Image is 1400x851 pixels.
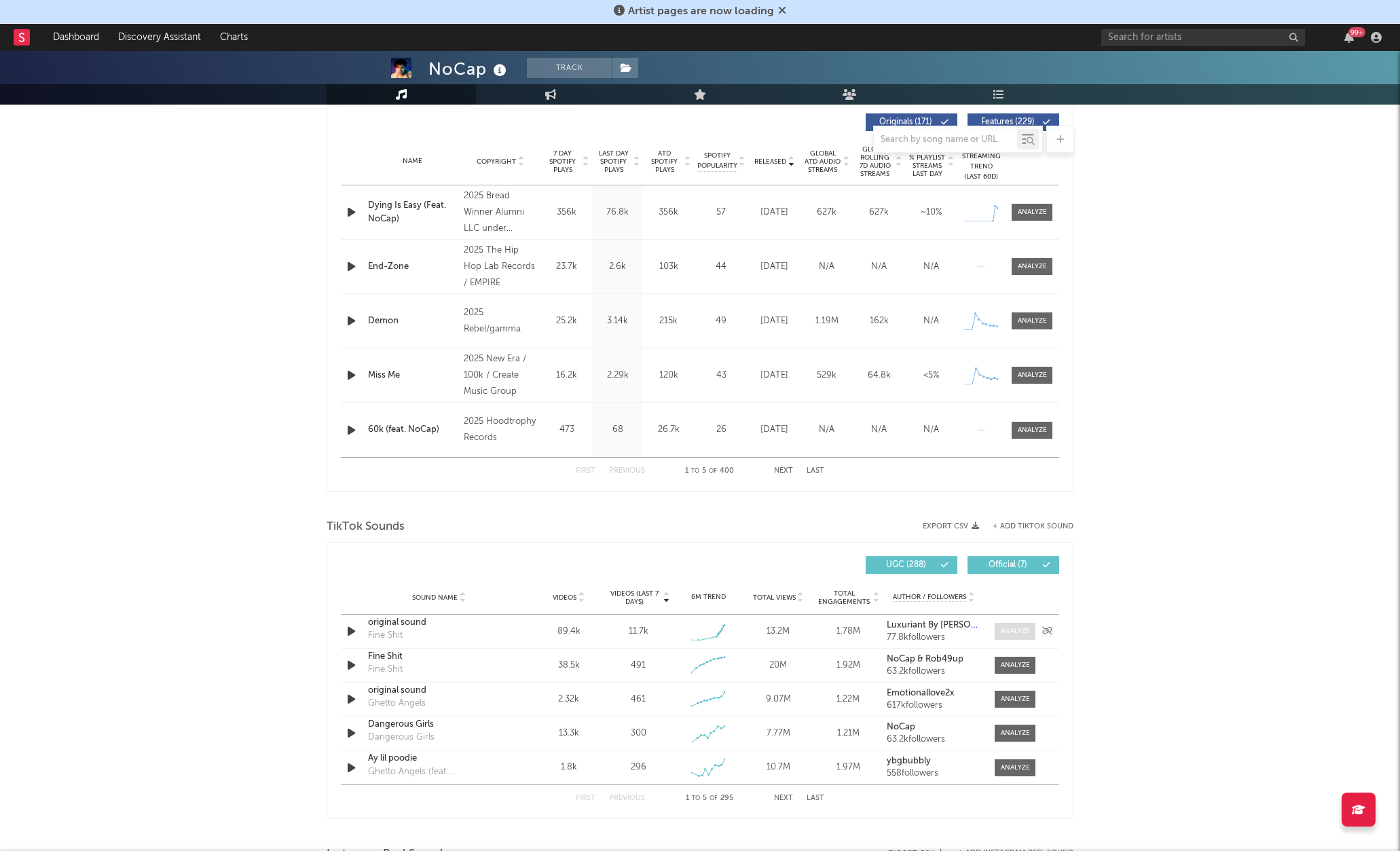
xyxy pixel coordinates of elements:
[368,156,457,166] div: Name
[968,556,1059,574] button: Official(7)
[856,369,902,382] div: 64.8k
[646,206,690,219] div: 356k
[672,791,747,807] div: 1 5 295
[553,594,576,602] span: Videos
[368,752,510,765] a: Ay lil poodie
[537,659,600,672] div: 38.5k
[961,141,1001,182] div: Global Streaming Trend (Last 60D)
[752,314,797,328] div: [DATE]
[908,145,946,178] span: Estimated % Playlist Streams Last Day
[887,655,981,664] a: NoCap & Rob49up
[908,260,954,274] div: N/A
[747,625,810,638] div: 13.2M
[368,629,403,642] div: Fine Shit
[109,24,210,51] a: Discovery Assistant
[866,556,957,574] button: UGC(288)
[804,260,849,274] div: N/A
[210,24,257,51] a: Charts
[697,423,745,437] div: 26
[1344,32,1354,43] button: 99+
[672,463,747,479] div: 1 5 400
[631,693,646,706] div: 461
[753,594,796,602] span: Total Views
[866,113,957,131] button: Originals(171)
[887,723,981,732] a: NoCap
[976,561,1039,569] span: Official ( 7 )
[368,260,457,274] a: End-Zone
[774,795,793,802] button: Next
[754,158,786,166] span: Released
[368,650,510,664] a: Fine Shit
[545,369,589,382] div: 16.2k
[856,314,902,328] div: 162k
[412,594,458,602] span: Sound Name
[710,795,718,801] span: of
[477,158,516,166] span: Copyright
[595,149,631,174] span: Last Day Spotify Plays
[368,697,426,710] div: Ghetto Angels
[537,727,600,740] div: 13.3k
[646,423,690,437] div: 26.7k
[368,684,510,698] a: original sound
[609,795,645,802] button: Previous
[646,149,682,174] span: ATD Spotify Plays
[887,723,915,731] strong: NoCap
[595,260,640,274] div: 2.6k
[908,369,954,382] div: <5%
[817,761,880,774] div: 1.97M
[817,659,880,672] div: 1.92M
[752,206,797,219] div: [DATE]
[368,199,457,225] div: Dying Is Easy (Feat. NoCap)
[856,206,902,219] div: 627k
[968,113,1059,131] button: Features(229)
[887,689,955,698] strong: Emotionallove2x
[856,260,902,274] div: N/A
[752,260,797,274] div: [DATE]
[368,314,457,328] a: Demon
[856,423,902,437] div: N/A
[691,468,699,474] span: to
[887,621,1010,630] strong: Luxuriant By [PERSON_NAME]
[464,188,538,237] div: 2025 Bread Winner Alumni LLC under exclusive license to Artist Partner Group, Inc.
[595,423,640,437] div: 68
[887,655,963,664] strong: NoCap & Rob49up
[629,625,648,638] div: 11.7k
[887,689,981,698] a: Emotionallove2x
[631,761,646,774] div: 296
[804,206,849,219] div: 627k
[368,369,457,382] a: Miss Me
[464,305,538,338] div: 2025 Rebel/gamma.
[537,761,600,774] div: 1.8k
[887,701,981,710] div: 617k followers
[464,242,538,291] div: 2025 The Hip Hop Lab Records / EMPIRE
[778,6,786,17] span: Dismiss
[537,625,600,638] div: 89.4k
[887,757,981,766] a: ybgbubbly
[752,423,797,437] div: [DATE]
[595,314,640,328] div: 3.14k
[368,718,510,731] a: Dangerous Girls
[368,765,510,779] div: Ghetto Angels (feat. [PERSON_NAME] & Jagged Edge) - Remix
[697,369,745,382] div: 43
[887,769,981,778] div: 558 followers
[646,260,690,274] div: 103k
[747,693,810,706] div: 9.07M
[595,369,640,382] div: 2.29k
[804,423,849,437] div: N/A
[368,616,510,630] a: original sound
[747,659,810,672] div: 20M
[817,625,880,638] div: 1.78M
[464,414,538,446] div: 2025 Hoodtrophy Records
[804,369,849,382] div: 529k
[609,467,645,475] button: Previous
[804,314,849,328] div: 1.19M
[807,467,824,475] button: Last
[908,423,954,437] div: N/A
[908,206,954,219] div: ~ 10 %
[887,633,981,642] div: 77.8k followers
[887,735,981,744] div: 63.2k followers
